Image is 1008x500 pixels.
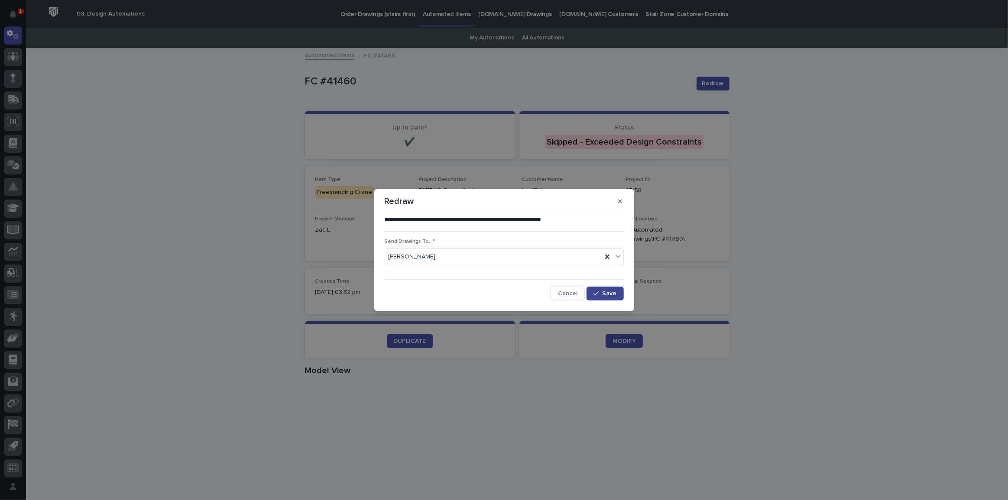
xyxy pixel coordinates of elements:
span: Save [603,290,617,297]
button: Save [587,287,623,300]
span: Send Drawings To... [385,239,435,244]
button: Cancel [551,287,585,300]
span: Cancel [558,290,577,297]
p: Redraw [385,196,414,206]
span: [PERSON_NAME] [389,252,436,261]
